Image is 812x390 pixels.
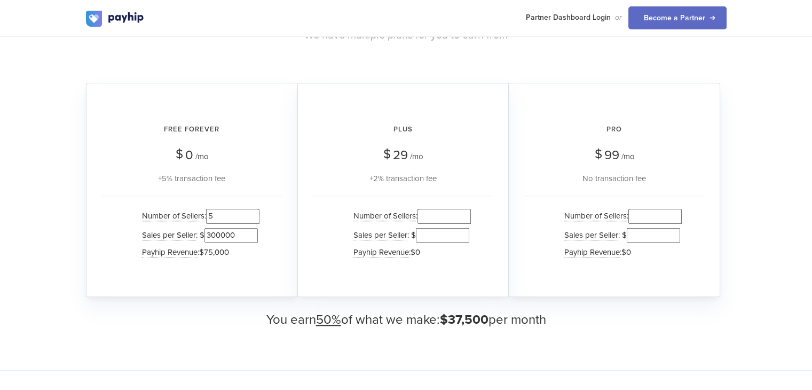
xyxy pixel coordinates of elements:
[199,247,229,257] span: $75,000
[137,207,259,225] li: :
[410,152,423,161] span: /mo
[195,152,209,161] span: /mo
[348,245,471,260] li: :
[137,245,259,260] li: :
[559,226,682,245] li: : $
[86,11,145,27] img: logo.svg
[353,230,407,240] span: Sales per Seller
[137,226,259,245] li: : $
[176,143,183,166] span: $
[440,312,488,327] span: $37,500
[559,207,682,225] li: :
[101,115,282,144] h2: Free Forever
[524,172,705,185] div: No transaction fee
[559,245,682,260] li: :
[348,207,471,225] li: :
[595,143,602,166] span: $
[628,6,727,29] a: Become a Partner
[142,247,198,258] span: Payhip Revenue
[353,247,409,258] span: Payhip Revenue
[86,313,727,327] h3: You earn of what we make: per month
[383,143,391,166] span: $
[564,247,620,258] span: Payhip Revenue
[564,230,618,240] span: Sales per Seller
[393,147,408,163] span: 29
[142,230,196,240] span: Sales per Seller
[353,211,416,221] span: Number of Sellers
[142,211,204,221] span: Number of Sellers
[411,247,420,257] span: $0
[348,226,471,245] li: : $
[604,147,619,163] span: 99
[621,247,631,257] span: $0
[313,115,493,144] h2: Plus
[316,312,341,327] u: 50%
[101,172,282,185] div: +5% transaction fee
[313,172,493,185] div: +2% transaction fee
[524,115,705,144] h2: Pro
[621,152,635,161] span: /mo
[185,147,193,163] span: 0
[564,211,627,221] span: Number of Sellers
